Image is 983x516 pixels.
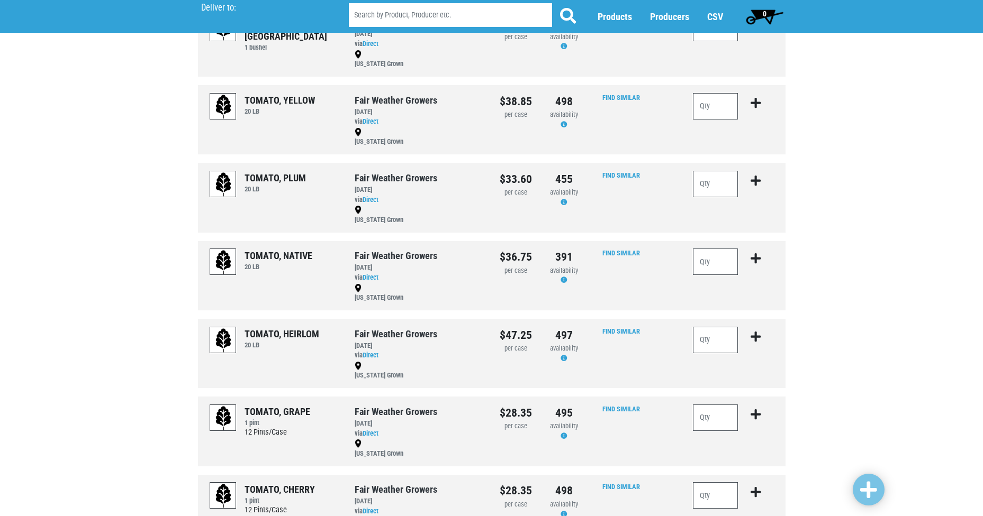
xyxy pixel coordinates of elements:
a: Direct [363,273,378,281]
div: [US_STATE] Grown [355,283,484,303]
img: placeholder-variety-43d6402dacf2d531de610a020419775a.svg [210,483,237,509]
a: Direct [363,429,378,437]
div: TOMATO, GRAPE [245,404,310,419]
span: availability [550,500,578,508]
h6: 1 bushel [245,43,339,51]
div: per case [500,188,532,198]
a: Find Similar [602,327,640,335]
div: TOMATO, PLUM [245,171,306,185]
input: Qty [693,248,738,275]
div: [DATE] [355,341,484,351]
a: Fair Weather Growers [355,95,437,106]
input: Qty [693,171,738,197]
img: map_marker-0e94453035b3232a4d21701695807de9.png [355,50,362,59]
div: via [355,117,484,127]
div: 495 [548,404,580,421]
div: [DATE] [355,185,484,195]
a: Fair Weather Growers [355,406,437,417]
div: [US_STATE] Grown [355,439,484,459]
div: 455 [548,171,580,188]
span: availability [550,422,578,430]
span: availability [550,188,578,196]
a: Fair Weather Growers [355,172,437,183]
span: availability [550,33,578,41]
a: Producers [650,11,689,22]
h6: 20 LB [245,263,312,271]
span: 0 [763,10,766,18]
div: TOMATO, YELLOW [245,93,315,107]
input: Qty [693,93,738,119]
div: 498 [548,482,580,499]
span: availability [550,344,578,352]
div: per case [500,500,532,510]
div: via [355,195,484,205]
div: via [355,429,484,439]
div: per case [500,110,532,120]
div: [US_STATE] Grown [355,205,484,225]
h6: 20 LB [245,185,306,193]
div: per case [500,266,532,276]
div: [US_STATE] Grown [355,127,484,147]
div: [US_STATE] Grown [355,361,484,381]
div: via [355,351,484,361]
img: placeholder-variety-43d6402dacf2d531de610a020419775a.svg [210,327,237,354]
img: placeholder-variety-43d6402dacf2d531de610a020419775a.svg [210,405,237,431]
div: 497 [548,327,580,344]
input: Search by Product, Producer etc. [349,3,552,27]
a: Find Similar [602,483,640,491]
img: map_marker-0e94453035b3232a4d21701695807de9.png [355,439,362,448]
img: placeholder-variety-43d6402dacf2d531de610a020419775a.svg [210,171,237,198]
div: $33.60 [500,171,532,188]
div: $28.35 [500,404,532,421]
div: $38.85 [500,93,532,110]
a: Direct [363,117,378,125]
span: 12 Pints/Case [245,428,287,437]
a: Find Similar [602,249,640,257]
input: Qty [693,327,738,353]
p: Deliver to: [201,3,322,13]
img: placeholder-variety-43d6402dacf2d531de610a020419775a.svg [210,94,237,120]
input: Qty [693,482,738,509]
div: [DATE] [355,107,484,117]
div: TOMATO, NATIVE [245,248,312,263]
a: Direct [363,196,378,204]
div: [US_STATE] Grown [355,49,484,69]
img: placeholder-variety-43d6402dacf2d531de610a020419775a.svg [210,249,237,275]
a: Direct [363,40,378,48]
div: 498 [548,93,580,110]
div: per case [500,344,532,354]
div: $28.35 [500,482,532,499]
div: per case [500,421,532,431]
a: Direct [363,351,378,359]
a: CSV [707,11,723,22]
span: 12 Pints/Case [245,505,287,514]
div: TOMATO, HEIRLOM [245,327,319,341]
div: 391 [548,248,580,265]
img: map_marker-0e94453035b3232a4d21701695807de9.png [355,284,362,292]
a: 0 [741,6,788,27]
div: $36.75 [500,248,532,265]
div: [DATE] [355,419,484,429]
div: [DATE] [355,496,484,506]
input: Qty [693,404,738,431]
img: map_marker-0e94453035b3232a4d21701695807de9.png [355,206,362,214]
div: per case [500,32,532,42]
a: Fair Weather Growers [355,328,437,339]
a: Find Similar [602,171,640,179]
div: via [355,39,484,49]
div: TOMATO, CHERRY [245,482,315,496]
h6: 1 pint [245,419,310,427]
a: Direct [363,507,378,515]
h6: 20 LB [245,341,319,349]
img: map_marker-0e94453035b3232a4d21701695807de9.png [355,362,362,370]
span: availability [550,110,578,118]
a: Find Similar [602,94,640,102]
div: via [355,273,484,283]
img: map_marker-0e94453035b3232a4d21701695807de9.png [355,128,362,136]
a: Fair Weather Growers [355,484,437,495]
div: [DATE] [355,263,484,273]
a: Products [598,11,632,22]
div: $47.25 [500,327,532,344]
h6: 20 LB [245,107,315,115]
